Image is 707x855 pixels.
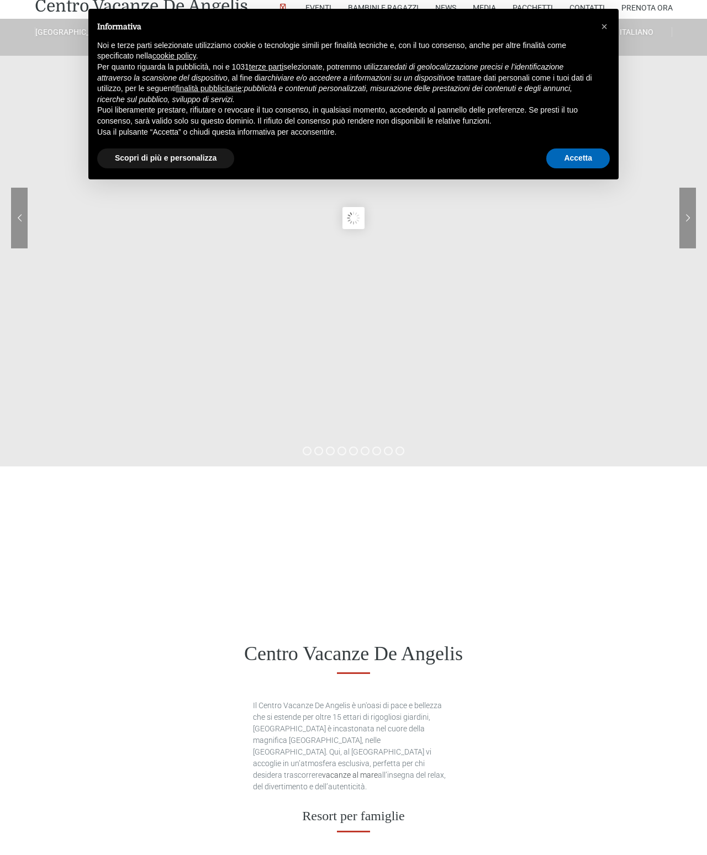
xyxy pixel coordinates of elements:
em: pubblicità e contenuti personalizzati, misurazione delle prestazioni dei contenuti e degli annunc... [97,84,572,104]
h3: Resort per famiglie [253,808,455,824]
button: Scopri di più e personalizza [97,148,234,168]
h2: Informativa [97,22,592,31]
button: Chiudi questa informativa [595,18,613,35]
a: [GEOGRAPHIC_DATA] [35,27,105,37]
h1: Centro Vacanze De Angelis [35,642,673,666]
span: Italiano [620,28,653,36]
button: finalità pubblicitarie [176,83,241,94]
iframe: WooDoo Online Reception [35,497,673,550]
a: cookie policy [152,51,196,60]
em: archiviare e/o accedere a informazioni su un dispositivo [261,73,451,82]
a: vacanze al mare [322,771,378,779]
span: × [601,20,608,33]
em: dati di geolocalizzazione precisi e l’identificazione attraverso la scansione del dispositivo [97,62,563,82]
p: Per quanto riguarda la pubblicità, noi e 1031 selezionate, potremmo utilizzare , al fine di e tra... [97,62,592,105]
a: Italiano [602,27,672,37]
p: Noi e terze parti selezionate utilizziamo cookie o tecnologie simili per finalità tecniche e, con... [97,40,592,62]
button: terze parti [249,62,283,73]
p: Il Centro Vacanze De Angelis è un'oasi di pace e bellezza che si estende per oltre 15 ettari di r... [253,700,455,793]
p: Usa il pulsante “Accetta” o chiudi questa informativa per acconsentire. [97,127,592,138]
p: Puoi liberamente prestare, rifiutare o revocare il tuo consenso, in qualsiasi momento, accedendo ... [97,105,592,126]
button: Accetta [546,148,610,168]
